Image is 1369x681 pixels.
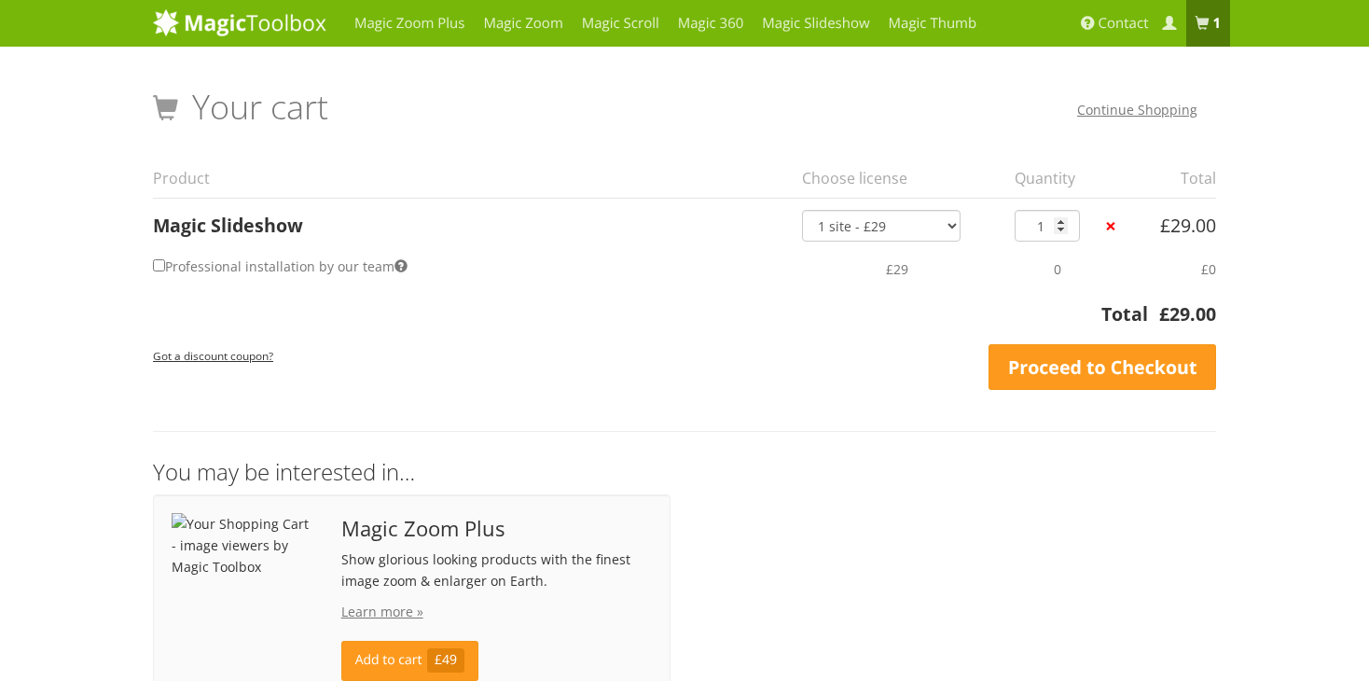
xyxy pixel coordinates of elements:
[1003,242,1101,296] td: 0
[1015,210,1080,242] input: Qty
[341,518,652,539] span: Magic Zoom Plus
[1212,14,1221,33] b: 1
[791,242,1003,296] td: £29
[153,159,791,198] th: Product
[153,300,1148,339] th: Total
[341,603,423,620] a: Learn more »
[153,259,165,271] input: Professional installation by our team
[172,513,313,577] img: Your Shopping Cart - image viewers by Magic Toolbox
[1099,14,1149,33] span: Contact
[153,460,1216,484] h3: You may be interested in…
[1160,213,1170,238] span: £
[989,344,1216,391] a: Proceed to Checkout
[1201,260,1216,278] span: £0
[427,648,465,673] span: £49
[341,549,652,591] p: Show glorious looking products with the finest image zoom & enlarger on Earth.
[1137,159,1216,198] th: Total
[1077,101,1197,118] a: Continue Shopping
[153,89,328,126] h1: Your cart
[1159,301,1216,327] bdi: 29.00
[153,253,408,280] label: Professional installation by our team
[153,340,273,370] a: Got a discount coupon?
[153,213,303,238] a: Magic Slideshow
[341,641,479,681] a: Add to cart£49
[1003,159,1101,198] th: Quantity
[1101,216,1121,236] a: ×
[153,8,326,36] img: MagicToolbox.com - Image tools for your website
[1160,213,1216,238] bdi: 29.00
[153,348,273,363] small: Got a discount coupon?
[1159,301,1169,327] span: £
[791,159,1003,198] th: Choose license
